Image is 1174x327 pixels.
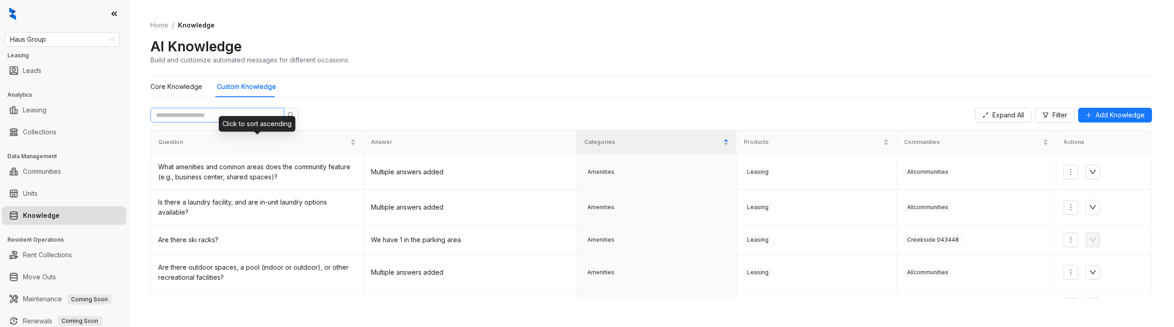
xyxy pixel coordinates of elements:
[1035,108,1074,122] button: Filter
[975,108,1031,122] button: Expand All
[158,262,356,283] div: Are there outdoor spaces, a pool (indoor or outdoor), or other recreational facilities?
[158,138,349,147] span: Question
[584,203,618,212] span: Amenities
[904,268,952,277] span: All communities
[744,235,772,244] span: Leasing
[744,268,772,277] span: Leasing
[364,290,576,320] td: We have one at each main entrance.
[2,61,126,80] li: Leads
[2,162,126,181] li: Communities
[23,61,41,80] a: Leads
[2,184,126,203] li: Units
[151,130,364,155] th: Question
[364,225,576,255] td: We have 1 in the parking area
[2,206,126,225] li: Knowledge
[2,290,126,308] li: Maintenance
[1089,204,1096,211] span: down
[904,138,1041,147] span: Communities
[2,101,126,119] li: Leasing
[584,167,618,177] span: Amenities
[904,167,952,177] span: All communities
[1067,168,1074,176] span: more
[158,197,356,217] div: Is there a laundry facility, and are in-unit laundry options available?
[1067,236,1074,244] span: more
[1056,130,1152,155] th: Actions
[364,155,576,190] td: Multiple answers added
[58,316,102,326] span: Coming Soon
[584,138,721,147] span: Categories
[158,235,356,245] div: Are there ski racks?
[1089,269,1096,276] span: down
[23,206,60,225] a: Knowledge
[7,152,128,161] h3: Data Management
[744,203,772,212] span: Leasing
[364,130,576,155] th: Answer
[23,268,56,286] a: Move Outs
[737,130,896,155] th: Products
[1042,112,1049,118] span: filter
[1096,110,1145,120] span: Add Knowledge
[1089,168,1096,176] span: down
[1052,110,1067,120] span: Filter
[7,51,128,60] h3: Leasing
[150,38,242,55] h2: AI Knowledge
[67,294,111,305] span: Coming Soon
[992,110,1024,120] span: Expand All
[23,246,72,264] a: Rent Collections
[158,162,356,182] div: What amenities and common areas does the community feature (e.g., business center, shared spaces)?
[1067,269,1074,276] span: more
[897,130,1056,155] th: Communities
[23,184,38,203] a: Units
[23,162,61,181] a: Communities
[219,116,295,132] div: Click to sort ascending
[584,268,618,277] span: Amenities
[584,235,618,244] span: Amenities
[904,203,952,212] span: All communities
[178,21,215,29] span: Knowledge
[2,246,126,264] li: Rent Collections
[2,123,126,141] li: Collections
[217,82,276,92] div: Custom Knowledge
[2,268,126,286] li: Move Outs
[7,91,128,99] h3: Analytics
[172,20,174,30] li: /
[23,101,46,119] a: Leasing
[149,20,170,30] a: Home
[23,123,56,141] a: Collections
[1078,108,1152,122] button: Add Knowledge
[9,7,16,20] img: logo
[1085,112,1092,118] span: plus
[10,33,114,46] span: Haus Group
[1067,204,1074,211] span: more
[288,111,295,119] span: search
[982,112,989,118] span: expand-alt
[744,138,881,147] span: Products
[150,55,349,65] div: Build and customize automated messages for different occasions.
[150,82,202,92] div: Core Knowledge
[904,235,962,244] span: Creekside 043448
[7,236,128,244] h3: Resident Operations
[364,190,576,225] td: Multiple answers added
[364,255,576,290] td: Multiple answers added
[744,167,772,177] span: Leasing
